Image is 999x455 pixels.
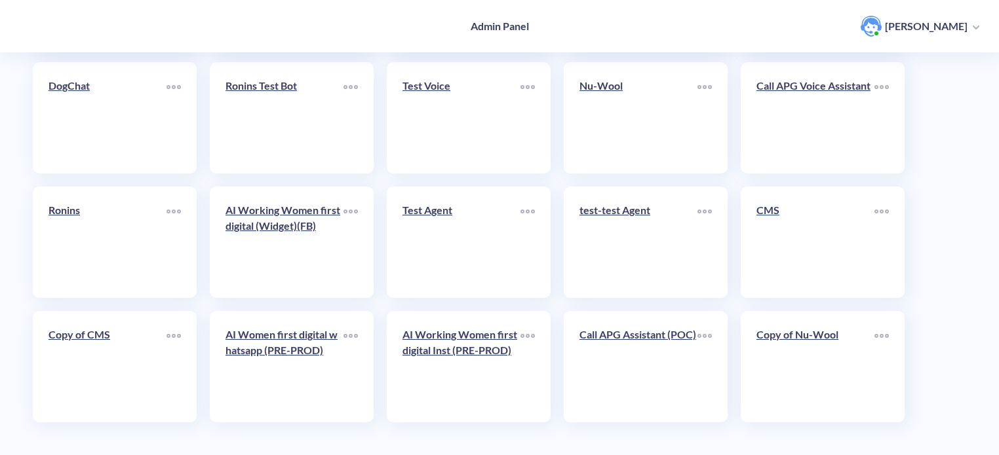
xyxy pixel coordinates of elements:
[756,327,874,407] a: Copy of Nu-Wool
[756,78,874,158] a: Call APG Voice Assistant
[225,202,343,234] p: AI Working Women first digital (Widget)(FB)
[49,327,166,342] p: Copy of CMS
[49,327,166,407] a: Copy of CMS
[402,202,520,218] p: Test Agent
[579,78,697,158] a: Nu-Wool
[579,202,697,218] p: test-test Agent
[402,202,520,282] a: Test Agent
[756,202,874,282] a: CMS
[402,78,520,158] a: Test Voice
[225,327,343,358] p: AI Women first digital whatsapp (PRE-PROD)
[471,20,529,32] h4: Admin Panel
[402,327,520,407] a: AI Working Women first digital Inst (PRE-PROD)
[402,327,520,358] p: AI Working Women first digital Inst (PRE-PROD)
[225,202,343,282] a: AI Working Women first digital (Widget)(FB)
[225,327,343,407] a: AI Women first digital whatsapp (PRE-PROD)
[579,327,697,407] a: Call APG Assistant (POC)
[49,202,166,218] p: Ronins
[49,202,166,282] a: Ronins
[579,78,697,94] p: Nu-Wool
[225,78,343,94] p: Ronins Test Bot
[885,19,968,33] p: [PERSON_NAME]
[49,78,166,158] a: DogChat
[579,202,697,282] a: test-test Agent
[854,14,986,38] button: user photo[PERSON_NAME]
[861,16,882,37] img: user photo
[756,202,874,218] p: CMS
[225,78,343,158] a: Ronins Test Bot
[402,78,520,94] p: Test Voice
[49,78,166,94] p: DogChat
[756,78,874,94] p: Call APG Voice Assistant
[579,327,697,342] p: Call APG Assistant (POC)
[756,327,874,342] p: Copy of Nu-Wool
